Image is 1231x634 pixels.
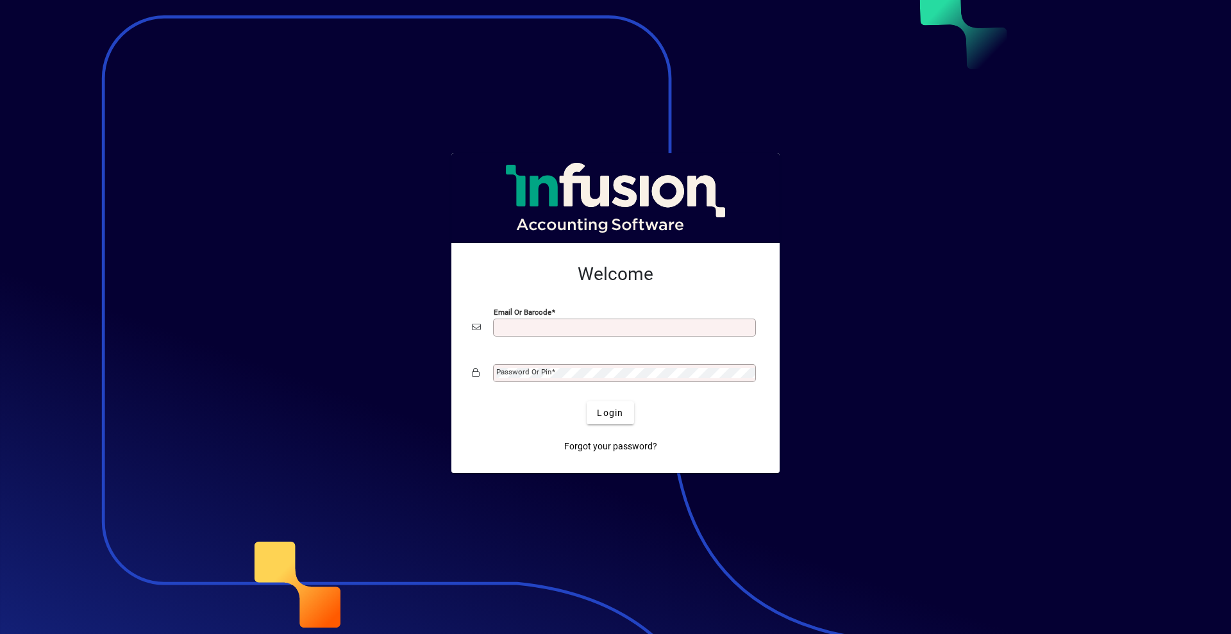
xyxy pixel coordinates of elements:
[472,263,759,285] h2: Welcome
[587,401,633,424] button: Login
[494,308,551,317] mat-label: Email or Barcode
[564,440,657,453] span: Forgot your password?
[597,406,623,420] span: Login
[496,367,551,376] mat-label: Password or Pin
[559,435,662,458] a: Forgot your password?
